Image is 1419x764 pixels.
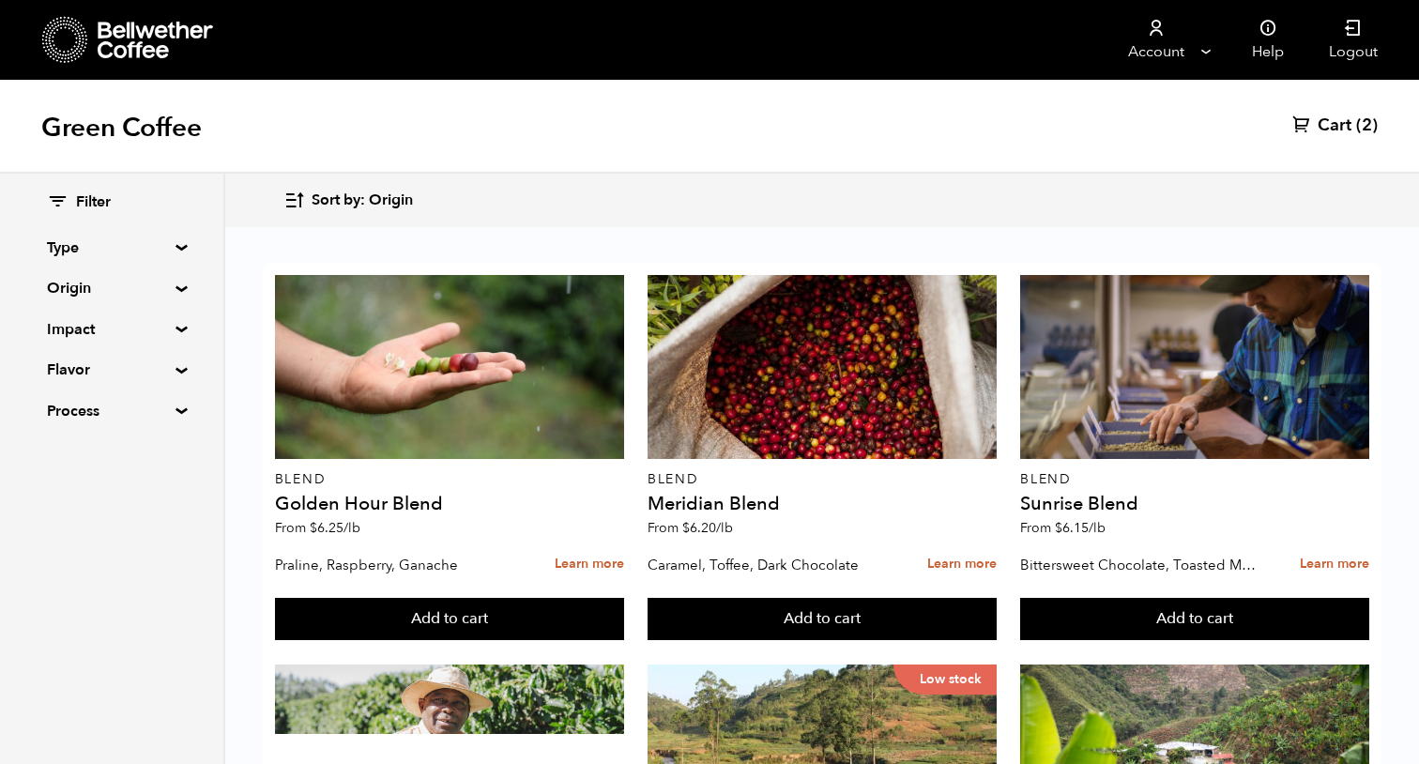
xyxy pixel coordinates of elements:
[716,519,733,537] span: /lb
[1020,551,1258,579] p: Bittersweet Chocolate, Toasted Marshmallow, Candied Orange, Praline
[927,544,997,585] a: Learn more
[1020,473,1369,486] p: Blend
[47,277,176,299] summary: Origin
[648,519,733,537] span: From
[682,519,690,537] span: $
[555,544,624,585] a: Learn more
[41,111,202,145] h1: Green Coffee
[682,519,733,537] bdi: 6.20
[310,519,317,537] span: $
[47,237,176,259] summary: Type
[1055,519,1062,537] span: $
[1055,519,1106,537] bdi: 6.15
[47,318,176,341] summary: Impact
[312,191,413,211] span: Sort by: Origin
[1300,544,1369,585] a: Learn more
[275,495,624,513] h4: Golden Hour Blend
[648,473,997,486] p: Blend
[1318,115,1351,137] span: Cart
[1089,519,1106,537] span: /lb
[1020,598,1369,641] button: Add to cart
[1356,115,1378,137] span: (2)
[47,359,176,381] summary: Flavor
[893,665,997,695] p: Low stock
[275,519,360,537] span: From
[648,495,997,513] h4: Meridian Blend
[275,598,624,641] button: Add to cart
[343,519,360,537] span: /lb
[648,551,885,579] p: Caramel, Toffee, Dark Chocolate
[76,192,111,213] span: Filter
[275,473,624,486] p: Blend
[310,519,360,537] bdi: 6.25
[283,178,413,222] button: Sort by: Origin
[47,400,176,422] summary: Process
[275,551,512,579] p: Praline, Raspberry, Ganache
[1020,495,1369,513] h4: Sunrise Blend
[1020,519,1106,537] span: From
[1292,115,1378,137] a: Cart (2)
[648,598,997,641] button: Add to cart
